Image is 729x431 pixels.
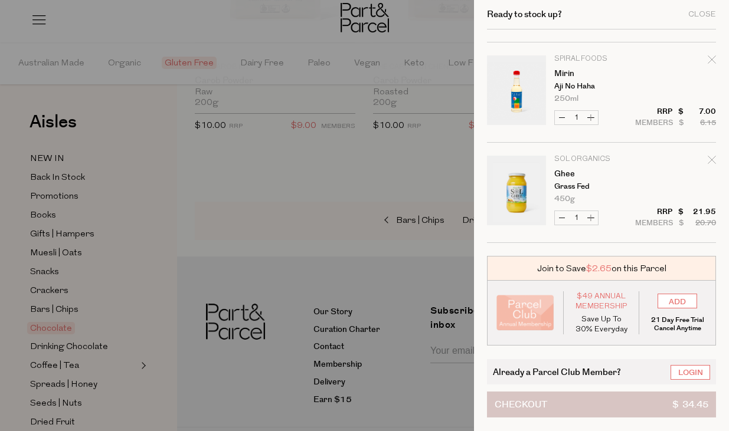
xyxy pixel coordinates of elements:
[688,11,716,18] div: Close
[658,294,697,308] input: ADD
[554,195,575,203] span: 450g
[495,392,547,417] span: Checkout
[671,365,710,380] a: Login
[554,95,578,103] span: 250ml
[672,392,708,417] span: $ 34.45
[487,391,716,417] button: Checkout$ 34.45
[569,111,584,124] input: QTY Mirin
[554,55,646,62] p: Spiral Foods
[569,211,584,225] input: QTY Ghee
[586,262,612,275] span: $2.65
[554,70,646,78] a: Mirin
[487,10,562,19] h2: Ready to stock up?
[554,183,646,190] p: Grass Fed
[648,316,707,333] p: 21 Day Free Trial Cancel Anytime
[554,83,646,90] p: Aji No Haha
[573,291,630,311] span: $49 Annual Membership
[493,365,621,379] span: Already a Parcel Club Member?
[573,314,630,334] p: Save Up To 30% Everyday
[708,154,716,170] div: Remove Ghee
[708,54,716,70] div: Remove Mirin
[554,156,646,163] p: Sol Organics
[554,170,646,178] a: Ghee
[487,256,716,281] div: Join to Save on this Parcel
